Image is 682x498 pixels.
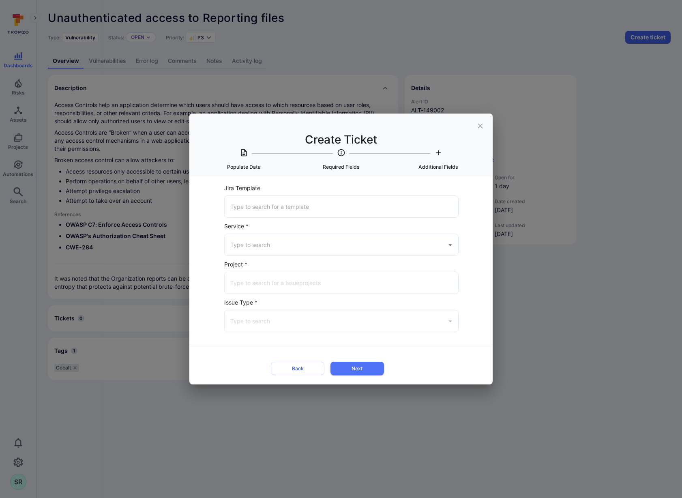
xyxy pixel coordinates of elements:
div: ticket field [223,221,459,259]
input: Type to search for a template [228,200,455,214]
div: ticket field [223,259,459,297]
button: close [471,117,489,135]
label: Project * [224,260,459,268]
input: Type to search for a Issueprojects [228,276,455,290]
div: ticket field [223,183,459,221]
h2: Create Ticket [189,114,493,176]
button: Open [445,240,455,250]
label: Issue Type * [224,298,459,307]
button: Next [330,362,384,375]
button: Back [271,362,324,375]
div: ticket field [223,297,459,335]
label: Jira Template [224,184,459,192]
span: Populate Data [198,163,289,171]
span: Additional Fields [393,163,484,171]
input: Type to search [228,238,442,252]
input: Type to search [228,314,442,328]
span: Required Fields [296,163,386,171]
label: Service * [224,222,459,230]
